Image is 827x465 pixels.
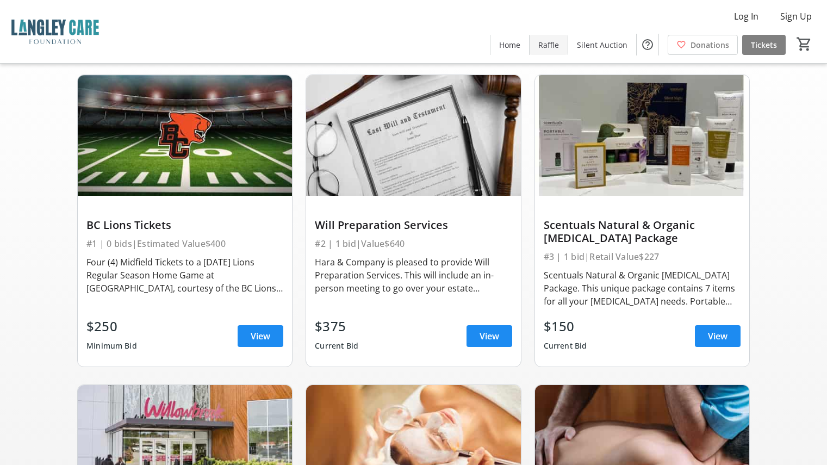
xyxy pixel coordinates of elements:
div: #3 | 1 bid | Retail Value $227 [544,249,741,264]
img: BC Lions Tickets [78,75,292,196]
span: Raffle [538,39,559,51]
a: Home [490,35,529,55]
div: $375 [315,317,358,336]
span: View [251,330,270,343]
span: Donations [691,39,729,51]
button: Help [637,34,658,55]
div: BC Lions Tickets [86,219,283,232]
div: Four (4) Midfield Tickets to a [DATE] Lions Regular Season Home Game at [GEOGRAPHIC_DATA], courte... [86,256,283,295]
span: Silent Auction [577,39,627,51]
div: Scentuals Natural & Organic [MEDICAL_DATA] Package [544,219,741,245]
div: $250 [86,317,137,336]
button: Log In [725,8,767,25]
a: View [467,325,512,347]
button: Sign Up [772,8,820,25]
div: Scentuals Natural & Organic [MEDICAL_DATA] Package. This unique package contains 7 items for all ... [544,269,741,308]
a: View [238,325,283,347]
a: Raffle [530,35,568,55]
a: Tickets [742,35,786,55]
img: Will Preparation Services [306,75,520,196]
div: Hara & Company is pleased to provide Will Preparation Services. This will include an in-person me... [315,256,512,295]
div: Current Bid [315,336,358,356]
button: Cart [794,34,814,54]
div: $150 [544,317,587,336]
div: Current Bid [544,336,587,356]
a: Donations [668,35,738,55]
span: Home [499,39,520,51]
div: Will Preparation Services [315,219,512,232]
span: View [708,330,727,343]
span: Sign Up [780,10,812,23]
img: Langley Care Foundation 's Logo [7,4,103,59]
span: Tickets [751,39,777,51]
img: Scentuals Natural & Organic Skin Care Package [535,75,749,196]
a: Silent Auction [568,35,636,55]
div: #1 | 0 bids | Estimated Value $400 [86,236,283,251]
span: View [480,330,499,343]
div: Minimum Bid [86,336,137,356]
div: #2 | 1 bid | Value $640 [315,236,512,251]
span: Log In [734,10,758,23]
a: View [695,325,741,347]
